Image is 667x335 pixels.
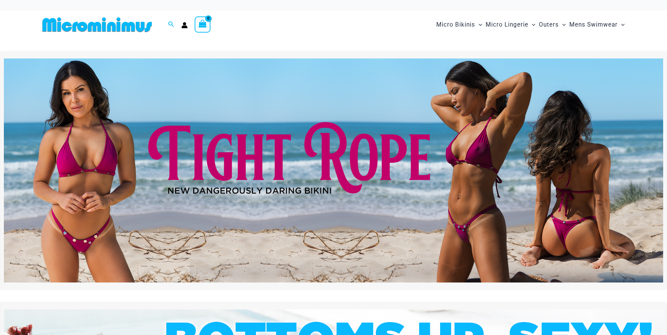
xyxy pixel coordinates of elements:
a: Micro BikinisMenu ToggleMenu Toggle [435,14,484,35]
a: View Shopping Cart, empty [195,16,211,33]
span: Micro Bikinis [436,16,475,34]
span: Menu Toggle [618,16,625,34]
a: OutersMenu ToggleMenu Toggle [537,14,568,35]
img: MM SHOP LOGO FLAT [40,17,155,33]
span: Menu Toggle [475,16,482,34]
span: Micro Lingerie [486,16,528,34]
span: Mens Swimwear [569,16,618,34]
a: Search icon link [168,20,174,29]
span: Menu Toggle [528,16,535,34]
span: Menu Toggle [559,16,566,34]
a: Micro LingerieMenu ToggleMenu Toggle [484,14,537,35]
nav: Site Navigation [433,13,628,36]
span: Outers [539,16,559,34]
a: Account icon link [181,22,188,28]
img: Tight Rope Pink Bikini [4,58,663,282]
a: Mens SwimwearMenu ToggleMenu Toggle [568,14,626,35]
